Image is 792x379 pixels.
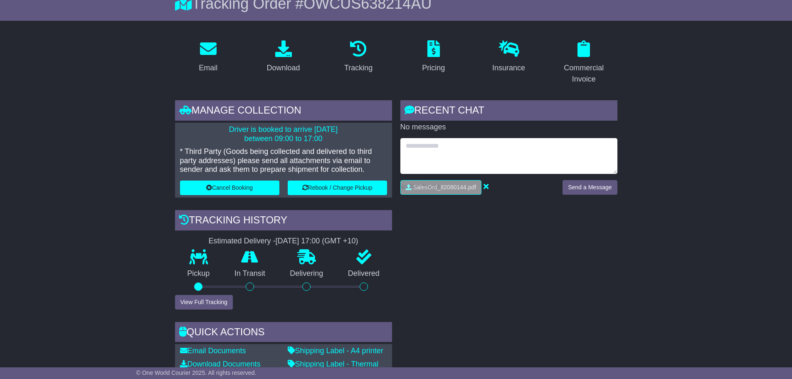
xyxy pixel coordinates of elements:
[339,37,378,77] a: Tracking
[288,181,387,195] button: Rebook / Change Pickup
[563,180,617,195] button: Send a Message
[336,269,392,278] p: Delivered
[266,62,300,74] div: Download
[492,62,525,74] div: Insurance
[175,210,392,233] div: Tracking history
[175,322,392,344] div: Quick Actions
[175,100,392,123] div: Manage collection
[400,100,617,123] div: RECENT CHAT
[276,237,358,246] div: [DATE] 17:00 (GMT +10)
[180,181,279,195] button: Cancel Booking
[175,295,233,310] button: View Full Tracking
[261,37,305,77] a: Download
[422,62,445,74] div: Pricing
[288,360,379,377] a: Shipping Label - Thermal printer
[222,269,278,278] p: In Transit
[180,147,387,174] p: * Third Party (Goods being collected and delivered to third party addresses) please send all atta...
[180,360,261,368] a: Download Documents
[288,347,383,355] a: Shipping Label - A4 printer
[180,125,387,143] p: Driver is booked to arrive [DATE] between 09:00 to 17:00
[487,37,530,77] a: Insurance
[400,123,617,132] p: No messages
[175,269,222,278] p: Pickup
[175,237,392,246] div: Estimated Delivery -
[344,62,373,74] div: Tracking
[550,37,617,88] a: Commercial Invoice
[180,347,246,355] a: Email Documents
[556,62,612,85] div: Commercial Invoice
[199,62,217,74] div: Email
[417,37,450,77] a: Pricing
[136,369,257,376] span: © One World Courier 2025. All rights reserved.
[278,269,336,278] p: Delivering
[193,37,223,77] a: Email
